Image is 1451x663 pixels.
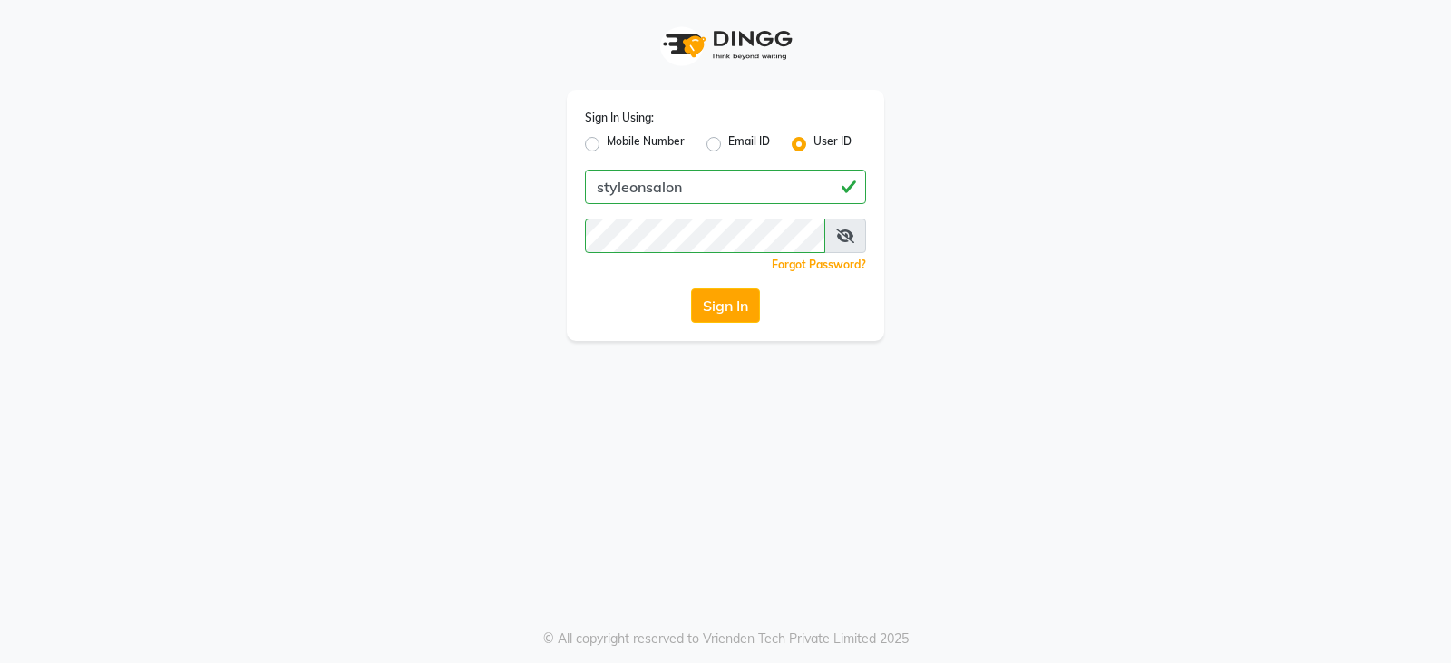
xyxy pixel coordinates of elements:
input: Username [585,219,825,253]
img: logo1.svg [653,18,798,72]
label: User ID [813,133,852,155]
label: Email ID [728,133,770,155]
label: Mobile Number [607,133,685,155]
input: Username [585,170,866,204]
a: Forgot Password? [772,258,866,271]
label: Sign In Using: [585,110,654,126]
button: Sign In [691,288,760,323]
